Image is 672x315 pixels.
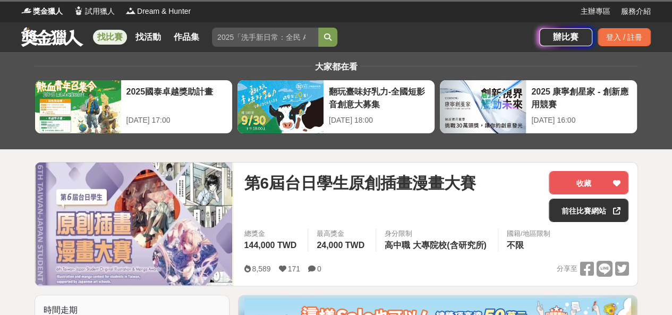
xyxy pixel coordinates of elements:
a: 找比賽 [93,30,127,45]
span: 24,000 TWD [317,241,364,250]
div: [DATE] 17:00 [126,115,227,126]
a: 翻玩臺味好乳力-全國短影音創意大募集[DATE] 18:00 [237,80,435,134]
span: 8,589 [252,265,270,273]
a: 找活動 [131,30,165,45]
div: 翻玩臺味好乳力-全國短影音創意大募集 [329,86,429,109]
img: Logo [73,5,84,16]
img: Cover Image [35,163,234,285]
span: 144,000 TWD [244,241,296,250]
a: Logo試用獵人 [73,6,115,17]
div: [DATE] 18:00 [329,115,429,126]
span: 大專院校(含研究所) [413,241,487,250]
div: 2025國泰卓越獎助計畫 [126,86,227,109]
a: 作品集 [169,30,203,45]
div: [DATE] 16:00 [531,115,632,126]
span: 分享至 [556,261,577,277]
span: 0 [317,265,321,273]
a: 2025國泰卓越獎助計畫[DATE] 17:00 [35,80,233,134]
span: 高中職 [385,241,410,250]
span: 大家都在看 [312,62,360,71]
a: 主辦專區 [581,6,610,17]
a: 辦比賽 [539,28,592,46]
div: 身分限制 [385,228,489,239]
div: 登入 / 註冊 [598,28,651,46]
span: 試用獵人 [85,6,115,17]
span: 不限 [507,241,524,250]
a: LogoDream & Hunter [125,6,191,17]
div: 2025 康寧創星家 - 創新應用競賽 [531,86,632,109]
img: Logo [21,5,32,16]
a: 2025 康寧創星家 - 創新應用競賽[DATE] 16:00 [439,80,637,134]
span: Dream & Hunter [137,6,191,17]
img: Logo [125,5,136,16]
a: 服務介紹 [621,6,651,17]
span: 總獎金 [244,228,299,239]
button: 收藏 [549,171,628,194]
a: Logo獎金獵人 [21,6,63,17]
span: 獎金獵人 [33,6,63,17]
span: 171 [288,265,300,273]
div: 國籍/地區限制 [507,228,550,239]
span: 最高獎金 [317,228,367,239]
input: 2025「洗手新日常：全民 ALL IN」洗手歌全台徵選 [212,28,318,47]
a: 前往比賽網站 [549,199,628,222]
span: 第6屆台日學生原創插畫漫畫大賽 [244,171,476,195]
